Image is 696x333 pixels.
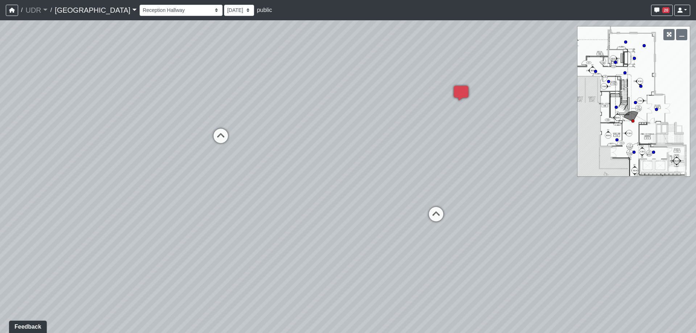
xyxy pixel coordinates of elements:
[662,7,670,13] span: 20
[651,5,673,16] button: 20
[5,319,48,333] iframe: Ybug feedback widget
[257,7,272,13] span: public
[47,3,55,17] span: /
[25,3,47,17] a: UDR
[18,3,25,17] span: /
[55,3,136,17] a: [GEOGRAPHIC_DATA]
